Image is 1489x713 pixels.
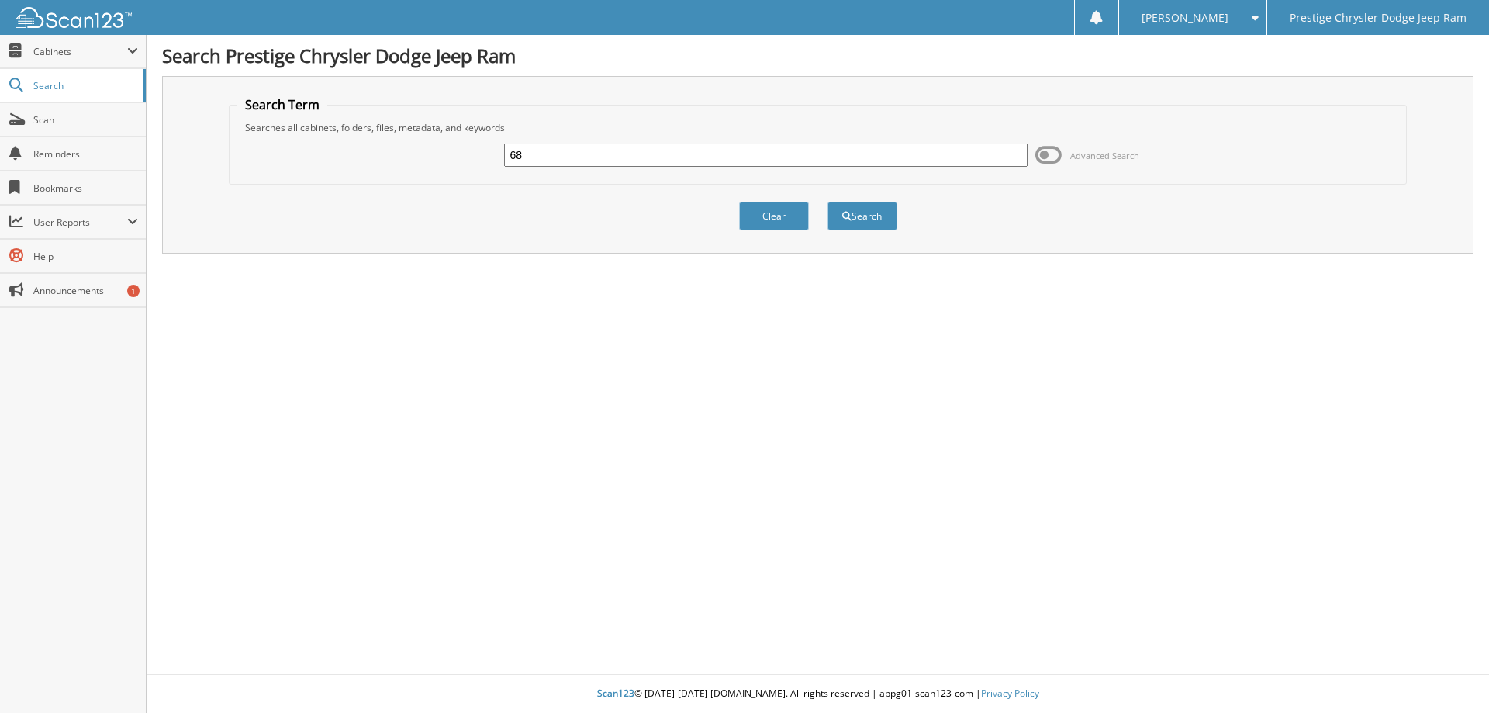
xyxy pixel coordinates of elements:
[739,202,809,230] button: Clear
[147,675,1489,713] div: © [DATE]-[DATE] [DOMAIN_NAME]. All rights reserved | appg01-scan123-com |
[1142,13,1228,22] span: [PERSON_NAME]
[597,687,634,700] span: Scan123
[127,285,140,297] div: 1
[33,45,127,58] span: Cabinets
[981,687,1039,700] a: Privacy Policy
[1070,150,1139,161] span: Advanced Search
[33,113,138,126] span: Scan
[33,250,138,263] span: Help
[237,121,1399,134] div: Searches all cabinets, folders, files, metadata, and keywords
[162,43,1473,68] h1: Search Prestige Chrysler Dodge Jeep Ram
[33,79,136,92] span: Search
[33,147,138,161] span: Reminders
[827,202,897,230] button: Search
[1290,13,1467,22] span: Prestige Chrysler Dodge Jeep Ram
[237,96,327,113] legend: Search Term
[16,7,132,28] img: scan123-logo-white.svg
[33,182,138,195] span: Bookmarks
[33,216,127,229] span: User Reports
[33,284,138,297] span: Announcements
